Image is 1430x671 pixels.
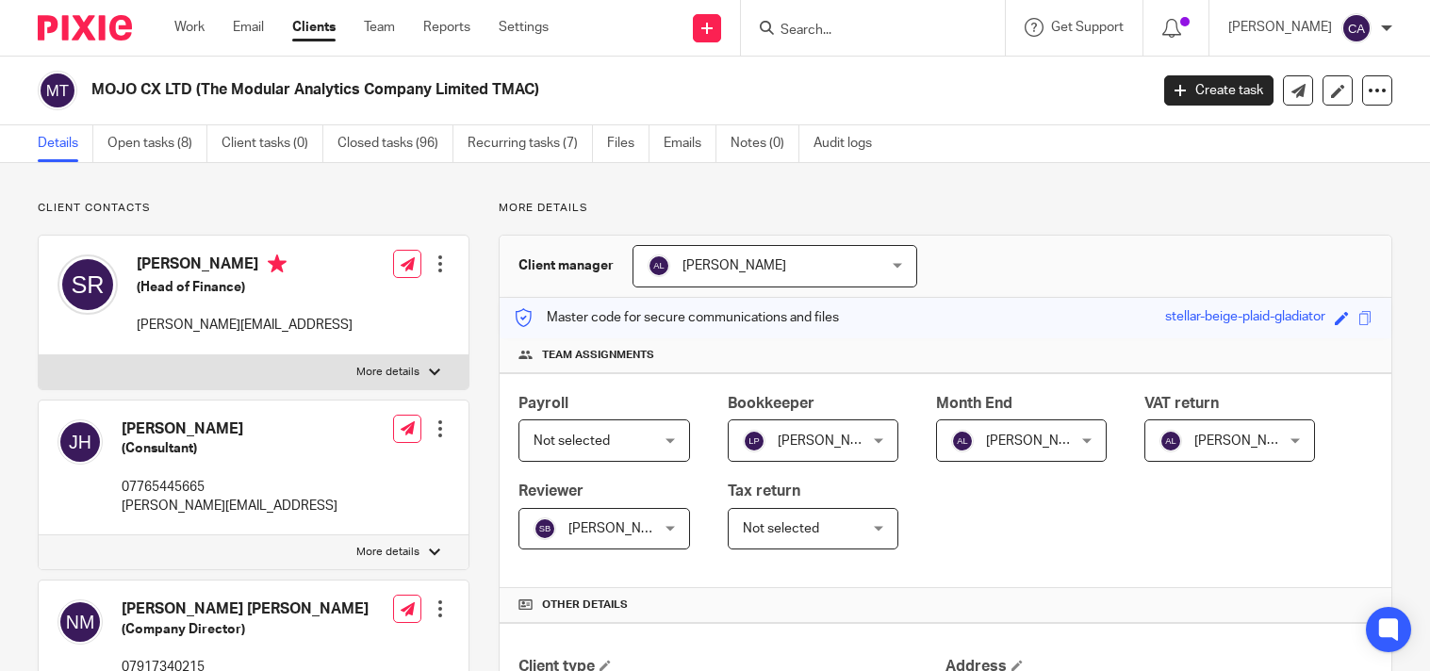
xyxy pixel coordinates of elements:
[137,316,353,335] p: [PERSON_NAME][EMAIL_ADDRESS]
[233,18,264,37] a: Email
[542,597,628,613] span: Other details
[779,23,948,40] input: Search
[936,396,1012,411] span: Month End
[222,125,323,162] a: Client tasks (0)
[743,430,765,452] img: svg%3E
[534,434,610,448] span: Not selected
[107,125,207,162] a: Open tasks (8)
[542,348,654,363] span: Team assignments
[1341,13,1372,43] img: svg%3E
[1144,396,1219,411] span: VAT return
[292,18,336,37] a: Clients
[1165,307,1325,329] div: stellar-beige-plaid-gladiator
[122,439,337,458] h5: (Consultant)
[38,15,132,41] img: Pixie
[731,125,799,162] a: Notes (0)
[518,483,584,499] span: Reviewer
[91,80,927,100] h2: MOJO CX LTD (The Modular Analytics Company Limited TMAC)
[499,201,1392,216] p: More details
[38,201,469,216] p: Client contacts
[337,125,453,162] a: Closed tasks (96)
[518,256,614,275] h3: Client manager
[514,308,839,327] p: Master code for secure communications and files
[664,125,716,162] a: Emails
[568,522,672,535] span: [PERSON_NAME]
[1164,75,1274,106] a: Create task
[1159,430,1182,452] img: svg%3E
[58,254,118,315] img: svg%3E
[122,620,369,639] h5: (Company Director)
[122,497,337,516] p: [PERSON_NAME][EMAIL_ADDRESS]
[468,125,593,162] a: Recurring tasks (7)
[38,71,77,110] img: svg%3E
[268,254,287,273] i: Primary
[499,18,549,37] a: Settings
[1228,18,1332,37] p: [PERSON_NAME]
[364,18,395,37] a: Team
[951,430,974,452] img: svg%3E
[122,419,337,439] h4: [PERSON_NAME]
[1194,434,1298,448] span: [PERSON_NAME]
[122,478,337,497] p: 07765445665
[356,365,419,380] p: More details
[356,545,419,560] p: More details
[648,254,670,277] img: svg%3E
[137,278,353,297] h5: (Head of Finance)
[38,125,93,162] a: Details
[607,125,649,162] a: Files
[1051,21,1124,34] span: Get Support
[728,483,800,499] span: Tax return
[137,254,353,278] h4: [PERSON_NAME]
[814,125,886,162] a: Audit logs
[778,434,881,448] span: [PERSON_NAME]
[58,599,103,645] img: svg%3E
[534,517,556,540] img: svg%3E
[682,259,786,272] span: [PERSON_NAME]
[743,522,819,535] span: Not selected
[122,599,369,619] h4: [PERSON_NAME] [PERSON_NAME]
[423,18,470,37] a: Reports
[58,419,103,465] img: svg%3E
[728,396,814,411] span: Bookkeeper
[986,434,1090,448] span: [PERSON_NAME]
[174,18,205,37] a: Work
[518,396,568,411] span: Payroll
